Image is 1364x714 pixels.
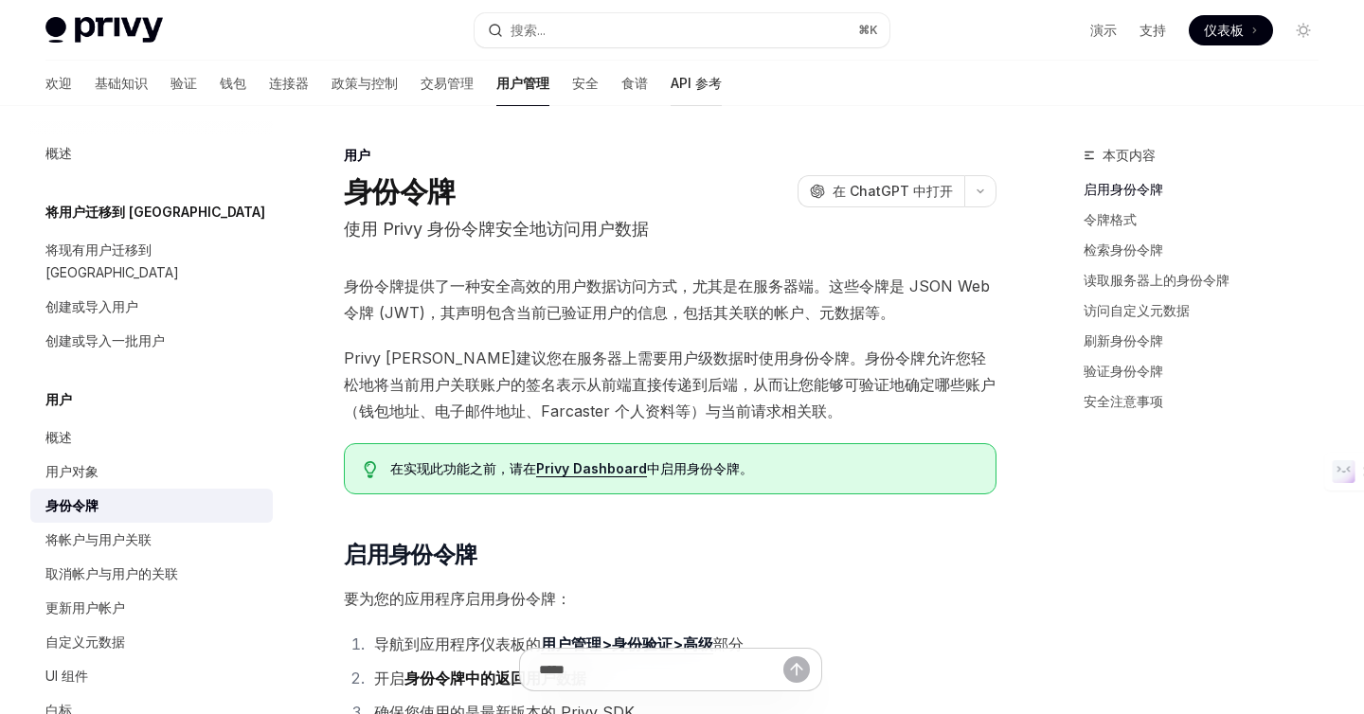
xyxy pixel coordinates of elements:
img: 灯光标志 [45,17,163,44]
a: 食谱 [621,61,648,106]
button: 在 ChatGPT 中打开 [798,175,964,207]
font: 在 ChatGPT 中打开 [833,183,953,199]
font: 基础知识 [95,75,148,91]
font: K [870,23,878,37]
a: 概述 [30,136,273,170]
button: 发送消息 [783,656,810,683]
a: 用户管理 [496,61,549,106]
svg: 提示 [364,461,377,478]
font: 支持 [1140,22,1166,38]
a: 自定义元数据 [30,625,273,659]
font: 用户 [45,391,72,407]
font: 概述 [45,429,72,445]
a: 概述 [30,420,273,455]
button: 切换暗模式 [1288,15,1319,45]
font: 政策与控制 [332,75,398,91]
font: UI 组件 [45,668,88,684]
a: 连接器 [269,61,309,106]
font: 导航到应用程序仪表板的 [374,634,541,653]
a: 安全注意事项 [1084,386,1334,417]
font: Privy [PERSON_NAME]建议您在服务器上需要用户级数据时使用身份令牌。身份令牌允许您轻松地将当前用户关联账户的签名表示从前端直接传递到后端，从而让您能够可验证地确定哪些账户（钱包地... [344,348,996,420]
a: 启用身份令牌 [1084,174,1334,205]
font: 身份令牌提供了一种安全高效的用户数据访问方式，尤其是在服务器端。这些令牌是 JSON Web 令牌 (JWT)，其声明包含当前已验证用户的信息，包括其关联的帐户、元数据等。 [344,277,990,322]
font: 身份令牌 [45,497,99,513]
a: 欢迎 [45,61,72,106]
font: 中启用身份令牌。 [647,460,753,476]
a: 将帐户与用户关联 [30,523,273,557]
font: 演示 [1090,22,1117,38]
a: 用户管理>身份验证>高级 [541,634,713,654]
font: 验证 [170,75,197,91]
font: 自定义元数据 [45,634,125,650]
a: 用户对象 [30,455,273,489]
button: 搜索...⌘K [475,13,888,47]
a: 读取服务器上的身份令牌 [1084,265,1334,295]
font: 在实现此功能之前，请在 [390,460,536,476]
font: ⌘ [858,23,870,37]
font: 将现有用户迁移到 [GEOGRAPHIC_DATA] [45,241,179,280]
font: 要为您的应用程序启用身份令牌： [344,589,571,608]
a: 支持 [1140,21,1166,40]
a: 检索身份令牌 [1084,235,1334,265]
a: 交易管理 [421,61,474,106]
font: 读取服务器上的身份令牌 [1084,272,1229,288]
font: 将帐户与用户关联 [45,531,152,547]
font: 搜索... [511,22,546,38]
a: UI 组件 [30,659,273,693]
font: 检索身份令牌 [1084,241,1163,258]
font: 安全注意事项 [1084,393,1163,409]
font: 使用 Privy 身份令牌安全地访问用户数据 [344,219,649,239]
font: 访问自定义元数据 [1084,302,1190,318]
a: 访问自定义元数据 [1084,295,1334,326]
a: 政策与控制 [332,61,398,106]
font: 更新用户帐户 [45,599,125,616]
font: 创建或导入一批用户 [45,332,165,348]
a: 身份令牌 [30,489,273,523]
a: 钱包 [220,61,246,106]
font: 启用身份令牌 [1084,181,1163,197]
a: 取消帐户与用户的关联 [30,557,273,591]
font: 用户 [344,147,370,163]
font: 验证身份令牌 [1084,363,1163,379]
a: 将现有用户迁移到 [GEOGRAPHIC_DATA] [30,233,273,290]
font: Privy Dashboard [536,460,647,476]
a: 更新用户帐户 [30,591,273,625]
font: 交易管理 [421,75,474,91]
font: 令牌格式 [1084,211,1137,227]
font: 用户对象 [45,463,99,479]
font: 连接器 [269,75,309,91]
a: 安全 [572,61,599,106]
font: 部分 [713,634,744,653]
a: 创建或导入用户 [30,290,273,324]
font: 身份令牌 [344,174,455,208]
font: 用户管理>身份验证>高级 [541,634,713,653]
a: API 参考 [671,61,722,106]
font: 概述 [45,145,72,161]
a: 验证身份令牌 [1084,356,1334,386]
font: 钱包 [220,75,246,91]
font: 食谱 [621,75,648,91]
a: 基础知识 [95,61,148,106]
a: 仪表板 [1189,15,1273,45]
a: 令牌格式 [1084,205,1334,235]
a: Privy Dashboard [536,460,647,477]
font: 欢迎 [45,75,72,91]
a: 刷新身份令牌 [1084,326,1334,356]
a: 验证 [170,61,197,106]
font: 将用户迁移到 [GEOGRAPHIC_DATA] [45,204,265,220]
font: 刷新身份令牌 [1084,332,1163,348]
font: 仪表板 [1204,22,1244,38]
a: 创建或导入一批用户 [30,324,273,358]
font: 本页内容 [1103,147,1156,163]
font: 安全 [572,75,599,91]
font: 用户管理 [496,75,549,91]
a: 演示 [1090,21,1117,40]
font: API 参考 [671,75,722,91]
font: 取消帐户与用户的关联 [45,565,178,581]
font: 创建或导入用户 [45,298,138,314]
font: 启用身份令牌 [344,541,476,568]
